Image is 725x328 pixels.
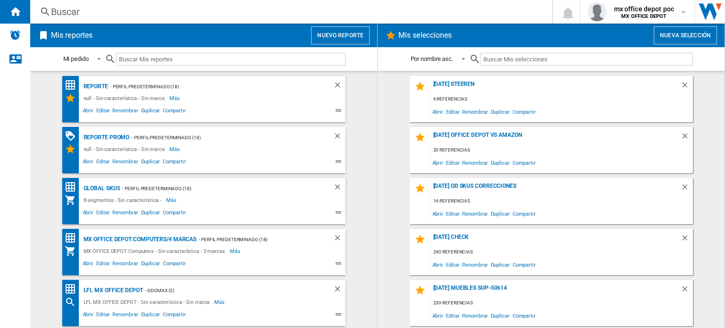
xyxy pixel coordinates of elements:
[140,208,161,219] span: Duplicar
[65,232,81,244] div: Matriz de precios
[81,106,95,118] span: Abrir
[95,208,111,219] span: Editar
[81,245,230,257] div: MX OFFICE DEPOT:Computers - Sin característica - 3 marcas
[411,55,454,62] div: Por nombre asc.
[481,53,692,66] input: Buscar Mis selecciones
[333,132,346,143] div: Borrar
[396,26,454,44] h2: Mis selecciones
[461,258,489,271] span: Renombrar
[489,258,511,271] span: Duplicar
[81,143,169,155] div: null - Sin característica - Sin marca
[511,105,537,118] span: Compartir
[311,26,370,44] button: Nuevo reporte
[65,181,81,193] div: Matriz de precios
[681,132,693,144] div: Borrar
[489,105,511,118] span: Duplicar
[445,207,461,220] span: Editar
[431,81,681,93] div: [DATE] STEEREN
[140,106,161,118] span: Duplicar
[95,157,111,168] span: Editar
[431,144,693,156] div: 20 referencias
[445,309,461,322] span: Editar
[111,157,139,168] span: Renombrar
[111,208,139,219] span: Renombrar
[431,258,445,271] span: Abrir
[81,93,169,104] div: null - Sin característica - Sin marca
[140,310,161,321] span: Duplicar
[621,13,666,19] b: MX OFFICE DEPOT
[431,195,693,207] div: 14 referencias
[511,207,537,220] span: Compartir
[681,183,693,195] div: Borrar
[333,285,346,296] div: Borrar
[161,106,187,118] span: Compartir
[120,183,314,194] div: - Perfil predeterminado (18)
[445,156,461,169] span: Editar
[95,106,111,118] span: Editar
[111,310,139,321] span: Renombrar
[614,4,674,14] span: mx office depot poc
[431,285,681,297] div: [DATE] muebles SUP-50614
[129,132,314,143] div: - Perfil predeterminado (18)
[81,310,95,321] span: Abrir
[431,207,445,220] span: Abrir
[161,157,187,168] span: Compartir
[143,285,314,296] div: - ODOMAX (2)
[49,26,94,44] h2: Mis reportes
[681,285,693,297] div: Borrar
[214,296,226,308] span: Más
[445,105,461,118] span: Editar
[461,156,489,169] span: Renombrar
[81,183,120,194] div: Global SKUs
[511,309,537,322] span: Compartir
[333,81,346,93] div: Borrar
[431,105,445,118] span: Abrir
[489,309,511,322] span: Duplicar
[681,234,693,246] div: Borrar
[65,130,81,142] div: Matriz de PROMOCIONES
[431,132,681,144] div: [DATE] OFFICE DEPOT VS AMAZON
[161,208,187,219] span: Compartir
[588,2,607,21] img: profile.jpg
[81,208,95,219] span: Abrir
[169,143,181,155] span: Más
[196,234,314,245] div: - Perfil predeterminado (18)
[65,283,81,295] div: Matriz de precios
[81,296,215,308] div: LFL MX OFFICE DEPOT - Sin característica - Sin marca
[81,157,95,168] span: Abrir
[445,258,461,271] span: Editar
[81,132,130,143] div: Reporte PROMO
[431,183,681,195] div: [DATE] OD SKUS CORRECCIONES
[333,234,346,245] div: Borrar
[111,106,139,118] span: Renombrar
[65,143,81,155] div: Mis Selecciones
[431,234,681,246] div: [DATE] CHECK
[461,309,489,322] span: Renombrar
[111,259,139,270] span: Renombrar
[654,26,717,44] button: Nueva selección
[461,105,489,118] span: Renombrar
[108,81,314,93] div: - Perfil predeterminado (18)
[431,246,693,258] div: 240 referencias
[681,81,693,93] div: Borrar
[81,285,143,296] div: LFL MX OFFICE DEPOT
[461,207,489,220] span: Renombrar
[431,297,693,309] div: 239 referencias
[230,245,242,257] span: Más
[65,245,81,257] div: Mi colección
[431,93,693,105] div: 6 referencias
[333,183,346,194] div: Borrar
[140,157,161,168] span: Duplicar
[511,156,537,169] span: Compartir
[161,259,187,270] span: Compartir
[166,194,178,206] span: Más
[140,259,161,270] span: Duplicar
[95,310,111,321] span: Editar
[81,194,167,206] div: 8 segmentos - Sin característica -
[489,156,511,169] span: Duplicar
[63,55,89,62] div: Mi pedido
[65,79,81,91] div: Matriz de precios
[65,93,81,104] div: Mis Selecciones
[81,234,197,245] div: MX OFFICE DEPOT:Computers/4 marcas
[65,194,81,206] div: Mi colección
